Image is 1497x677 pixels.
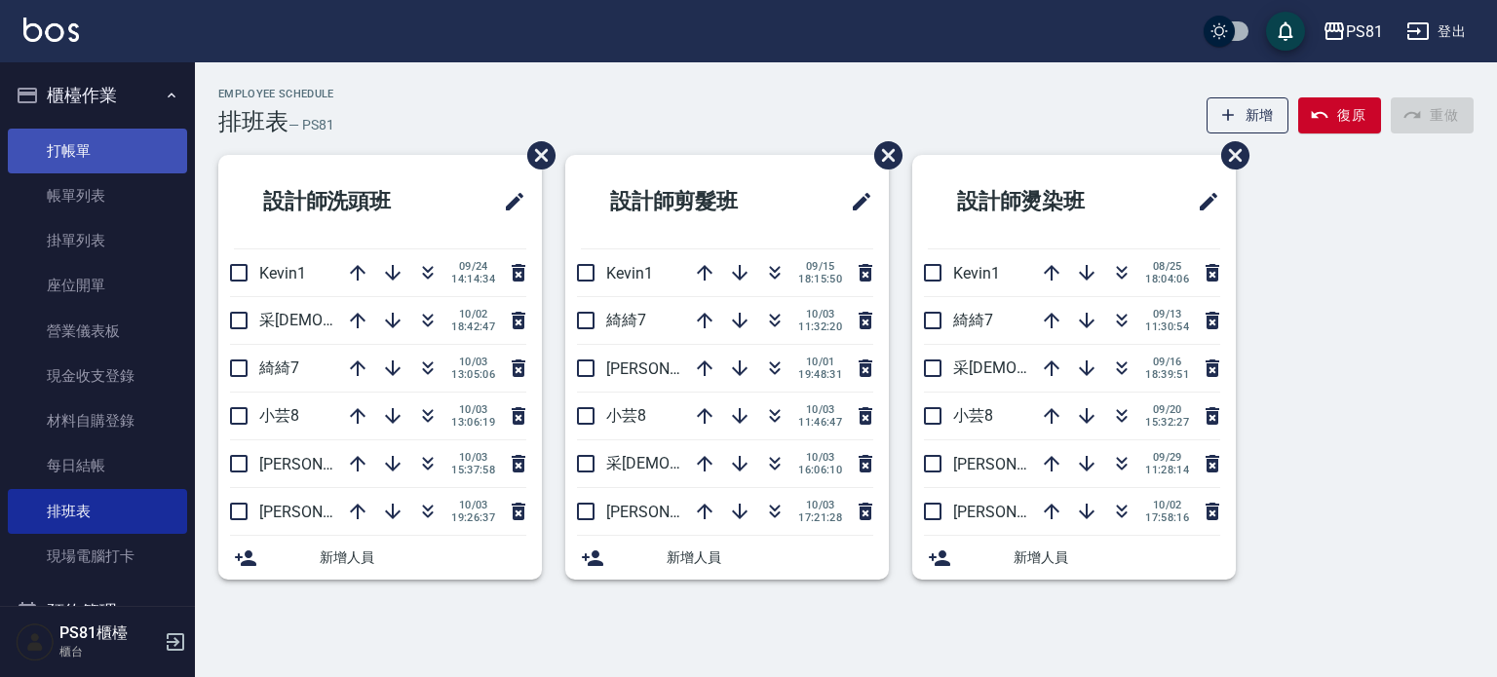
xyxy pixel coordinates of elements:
a: 營業儀表板 [8,309,187,354]
span: 10/03 [798,308,842,320]
p: 櫃台 [59,643,159,660]
span: 11:46:47 [798,416,842,429]
span: Kevin1 [953,264,1000,282]
span: 10/02 [1145,499,1189,511]
button: save [1266,12,1305,51]
span: 10/03 [451,403,495,416]
a: 掛單列表 [8,218,187,263]
h2: 設計師剪髮班 [581,167,802,237]
h2: Employee Schedule [218,88,334,100]
span: 18:39:51 [1145,368,1189,381]
span: 綺綺7 [606,311,646,329]
span: 11:30:54 [1145,320,1189,333]
span: 17:58:16 [1145,511,1189,524]
span: 綺綺7 [259,358,299,377]
span: [PERSON_NAME]6 [953,503,1079,521]
span: 刪除班表 [513,127,558,184]
span: 18:42:47 [451,320,495,333]
h2: 設計師燙染班 [928,167,1149,237]
span: 11:28:14 [1145,464,1189,476]
button: 預約管理 [8,586,187,637]
span: 16:06:10 [798,464,842,476]
span: 15:32:27 [1145,416,1189,429]
span: 新增人員 [667,547,873,568]
span: 13:06:19 [451,416,495,429]
img: Logo [23,18,79,42]
a: 材料自購登錄 [8,398,187,443]
span: 10/03 [798,451,842,464]
span: 小芸8 [259,406,299,425]
span: 修改班表的標題 [491,178,526,225]
a: 打帳單 [8,129,187,173]
span: 小芸8 [606,406,646,425]
span: 09/24 [451,260,495,273]
span: 09/29 [1145,451,1189,464]
span: 刪除班表 [860,127,905,184]
span: [PERSON_NAME]6 [606,359,732,378]
span: [PERSON_NAME]6 [259,503,385,521]
span: 修改班表的標題 [1185,178,1220,225]
a: 每日結帳 [8,443,187,488]
span: 新增人員 [1014,547,1220,568]
button: 櫃檯作業 [8,70,187,121]
span: 13:05:06 [451,368,495,381]
span: [PERSON_NAME]3 [259,455,385,473]
span: 18:04:06 [1145,273,1189,285]
button: PS81 [1315,12,1391,52]
span: 17:21:28 [798,511,842,524]
img: Person [16,622,55,661]
span: 綺綺7 [953,311,993,329]
span: 10/01 [798,356,842,368]
a: 座位開單 [8,263,187,308]
h3: 排班表 [218,108,288,135]
div: PS81 [1346,19,1383,44]
a: 現場電腦打卡 [8,534,187,579]
span: 10/03 [451,499,495,511]
a: 排班表 [8,489,187,534]
button: 新增 [1207,97,1289,133]
span: 采[DEMOGRAPHIC_DATA]2 [259,311,444,329]
button: 登出 [1399,14,1474,50]
span: 采[DEMOGRAPHIC_DATA]2 [953,358,1138,377]
span: 19:26:37 [451,511,495,524]
span: 15:37:58 [451,464,495,476]
div: 新增人員 [218,536,542,580]
a: 帳單列表 [8,173,187,218]
span: 10/02 [451,308,495,320]
span: 09/16 [1145,356,1189,368]
span: 新增人員 [320,547,526,568]
span: 刪除班表 [1207,127,1252,184]
h6: — PS81 [288,115,334,135]
div: 新增人員 [565,536,889,580]
span: 采[DEMOGRAPHIC_DATA]2 [606,454,791,472]
h5: PS81櫃檯 [59,623,159,643]
span: 19:48:31 [798,368,842,381]
span: Kevin1 [606,264,653,282]
a: 現金收支登錄 [8,354,187,398]
span: 18:15:50 [798,273,842,285]
span: 10/03 [798,499,842,511]
span: 14:14:34 [451,273,495,285]
span: 10/03 [451,356,495,368]
span: 小芸8 [953,406,993,425]
span: [PERSON_NAME]3 [606,503,732,521]
span: 08/25 [1145,260,1189,273]
span: Kevin1 [259,264,306,282]
span: 09/20 [1145,403,1189,416]
button: 復原 [1298,97,1381,133]
h2: 設計師洗頭班 [234,167,455,237]
span: [PERSON_NAME]3 [953,455,1079,473]
span: 09/15 [798,260,842,273]
span: 11:32:20 [798,320,842,333]
span: 修改班表的標題 [838,178,873,225]
span: 10/03 [798,403,842,416]
div: 新增人員 [912,536,1236,580]
span: 09/13 [1145,308,1189,320]
span: 10/03 [451,451,495,464]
